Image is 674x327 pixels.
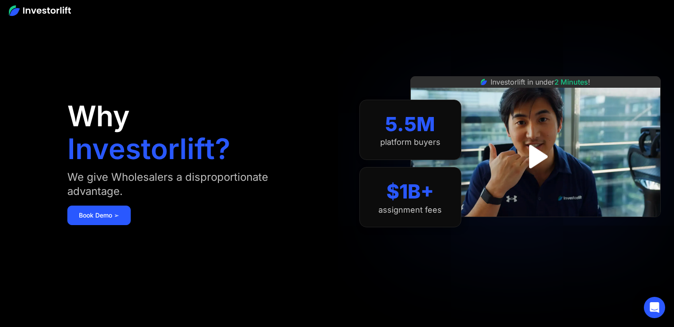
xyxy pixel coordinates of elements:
[516,137,555,176] a: open lightbox
[67,135,230,163] h1: Investorlift?
[385,113,435,136] div: 5.5M
[469,222,602,232] iframe: Customer reviews powered by Trustpilot
[67,206,131,225] a: Book Demo ➢
[378,205,442,215] div: assignment fees
[491,77,590,87] div: Investorlift in under !
[67,102,130,130] h1: Why
[67,170,311,199] div: We give Wholesalers a disproportionate advantage.
[554,78,588,86] span: 2 Minutes
[386,180,434,203] div: $1B+
[380,137,440,147] div: platform buyers
[644,297,665,318] div: Open Intercom Messenger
